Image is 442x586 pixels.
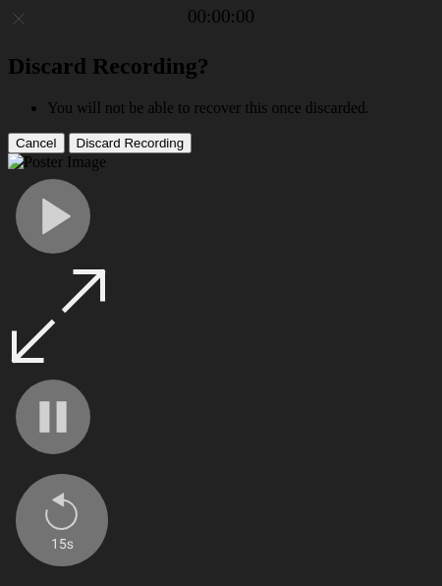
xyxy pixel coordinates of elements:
h2: Discard Recording? [8,53,434,80]
a: 00:00:00 [188,6,254,28]
li: You will not be able to recover this once discarded. [47,99,434,117]
button: Cancel [8,133,65,153]
button: Discard Recording [69,133,193,153]
img: Poster Image [8,153,106,171]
